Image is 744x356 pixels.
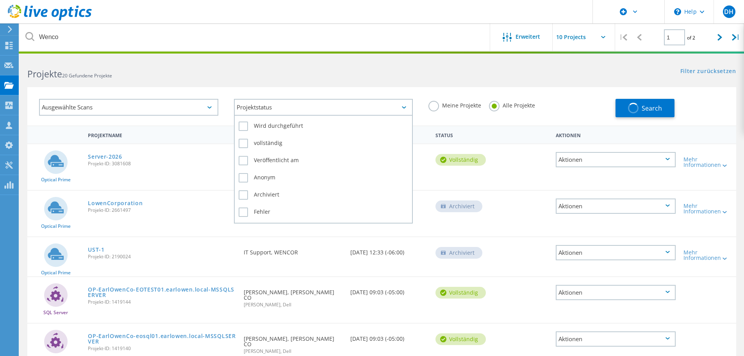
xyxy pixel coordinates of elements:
[489,101,535,108] label: Alle Projekte
[556,331,676,347] div: Aktionen
[240,237,346,263] div: IT Support, WENCOR
[88,300,236,304] span: Projekt-ID: 1419144
[516,34,540,39] span: Erweitert
[724,9,733,15] span: DH
[435,200,482,212] div: Archiviert
[88,346,236,351] span: Projekt-ID: 1419140
[683,203,732,214] div: Mehr Informationen
[556,285,676,300] div: Aktionen
[239,122,409,131] label: Wird durchgeführt
[8,16,92,22] a: Live Optics Dashboard
[239,208,409,217] label: Fehler
[84,127,240,142] div: Projektname
[435,247,482,259] div: Archiviert
[435,333,486,345] div: vollständig
[88,208,236,213] span: Projekt-ID: 2661497
[88,287,236,298] a: OP-EarlOwenCo-EOTEST01.earlowen.local-MSSQLSERVER
[642,104,662,113] span: Search
[728,23,744,51] div: |
[432,127,495,142] div: Status
[616,99,674,117] button: Search
[20,23,491,51] input: Projekte nach Namen, Verantwortlichem, ID, Unternehmen usw. suchen
[244,302,342,307] span: [PERSON_NAME], Dell
[41,270,71,275] span: Optical Prime
[239,190,409,200] label: Archiviert
[428,101,481,108] label: Meine Projekte
[240,277,346,315] div: [PERSON_NAME], [PERSON_NAME] CO
[41,224,71,229] span: Optical Prime
[674,8,681,15] svg: \n
[88,333,236,344] a: OP-EarlOwenCo-eosql01.earlowen.local-MSSQLSERVER
[88,161,236,166] span: Projekt-ID: 3081608
[239,156,409,165] label: Veröffentlicht am
[27,68,62,80] b: Projekte
[88,254,236,259] span: Projekt-ID: 2190024
[88,200,143,206] a: LowenCorporation
[346,237,432,263] div: [DATE] 12:33 (-06:00)
[62,72,112,79] span: 20 Gefundene Projekte
[687,34,695,41] span: of 2
[556,245,676,260] div: Aktionen
[244,349,342,354] span: [PERSON_NAME], Dell
[552,127,680,142] div: Aktionen
[435,154,486,166] div: vollständig
[239,139,409,148] label: vollständig
[346,277,432,303] div: [DATE] 09:03 (-05:00)
[615,23,631,51] div: |
[43,310,68,315] span: SQL Server
[39,99,218,116] div: Ausgewählte Scans
[239,173,409,182] label: Anonym
[556,152,676,167] div: Aktionen
[88,247,105,252] a: UST-1
[346,324,432,349] div: [DATE] 09:03 (-05:00)
[683,157,732,168] div: Mehr Informationen
[88,154,122,159] a: Server-2026
[680,68,736,75] a: Filter zurücksetzen
[435,287,486,299] div: vollständig
[41,177,71,182] span: Optical Prime
[683,250,732,261] div: Mehr Informationen
[234,99,413,116] div: Projektstatus
[556,199,676,214] div: Aktionen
